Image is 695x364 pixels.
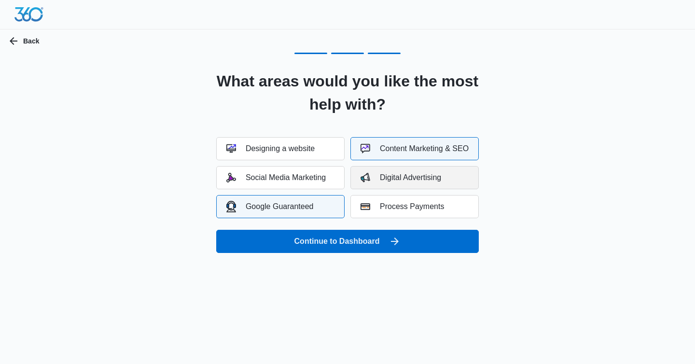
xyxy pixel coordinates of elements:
[350,137,479,160] button: Content Marketing & SEO
[226,201,314,212] div: Google Guaranteed
[216,166,345,189] button: Social Media Marketing
[216,230,479,253] button: Continue to Dashboard
[361,144,469,154] div: Content Marketing & SEO
[361,202,444,211] div: Process Payments
[226,173,326,182] div: Social Media Marketing
[204,70,491,116] h2: What areas would you like the most help with?
[350,195,479,218] button: Process Payments
[226,144,315,154] div: Designing a website
[216,195,345,218] button: Google Guaranteed
[216,137,345,160] button: Designing a website
[350,166,479,189] button: Digital Advertising
[361,173,441,182] div: Digital Advertising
